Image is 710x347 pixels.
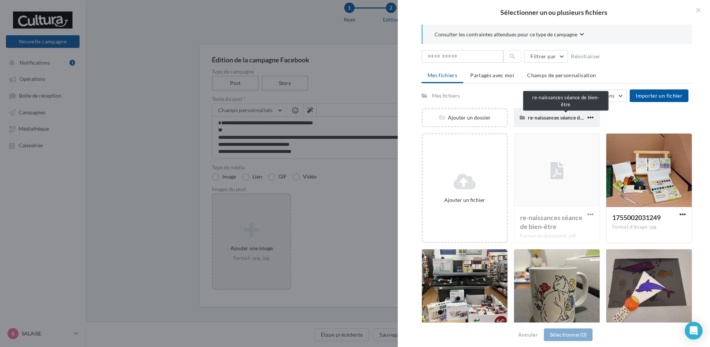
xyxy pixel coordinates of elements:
button: Tout sélectionner [527,89,587,102]
button: Consulter les contraintes attendues pour ce type de campagne [435,30,584,40]
button: Actions [590,89,627,102]
div: Format d'image: jpg [612,224,686,230]
button: Importer un fichier [630,89,688,102]
h2: Sélectionner un ou plusieurs fichiers [410,9,698,16]
button: Sélectionner(0) [544,328,593,341]
div: Ajouter un fichier [426,196,504,204]
span: Champs de personnalisation [527,72,596,78]
button: Réinitialiser [568,52,604,61]
div: Mes fichiers [432,92,460,99]
span: re-naissances séance de bien-être [528,114,605,121]
span: Importer un fichier [636,92,682,99]
div: Ajouter un dossier [423,114,507,121]
span: Partagés avec moi [470,72,514,78]
button: Filtrer par [524,50,568,63]
span: Mes fichiers [427,72,457,78]
div: Open Intercom Messenger [685,322,703,340]
div: re-naissances séance de bien-être [523,91,609,111]
button: Annuler [515,330,541,339]
span: 1755002031249 [612,213,661,222]
span: Consulter les contraintes attendues pour ce type de campagne [435,31,577,38]
span: (0) [580,331,587,338]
